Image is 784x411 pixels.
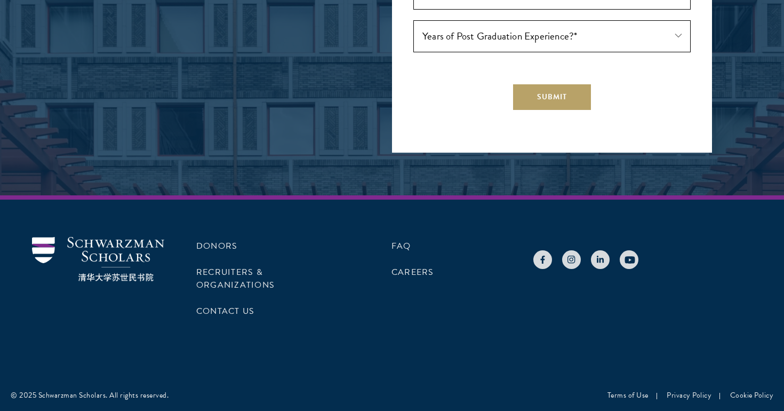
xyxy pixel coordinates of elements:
a: Careers [391,266,434,279]
a: Cookie Policy [730,390,774,401]
img: Schwarzman Scholars [32,237,164,281]
a: Recruiters & Organizations [196,266,275,291]
a: Terms of Use [607,390,649,401]
div: Years of Post Graduation Experience?* [413,20,691,52]
a: Donors [196,240,237,252]
a: Contact Us [196,305,254,318]
a: FAQ [391,240,411,252]
button: Submit [513,84,591,110]
div: © 2025 Schwarzman Scholars. All rights reserved. [11,390,169,401]
a: Privacy Policy [667,390,711,401]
